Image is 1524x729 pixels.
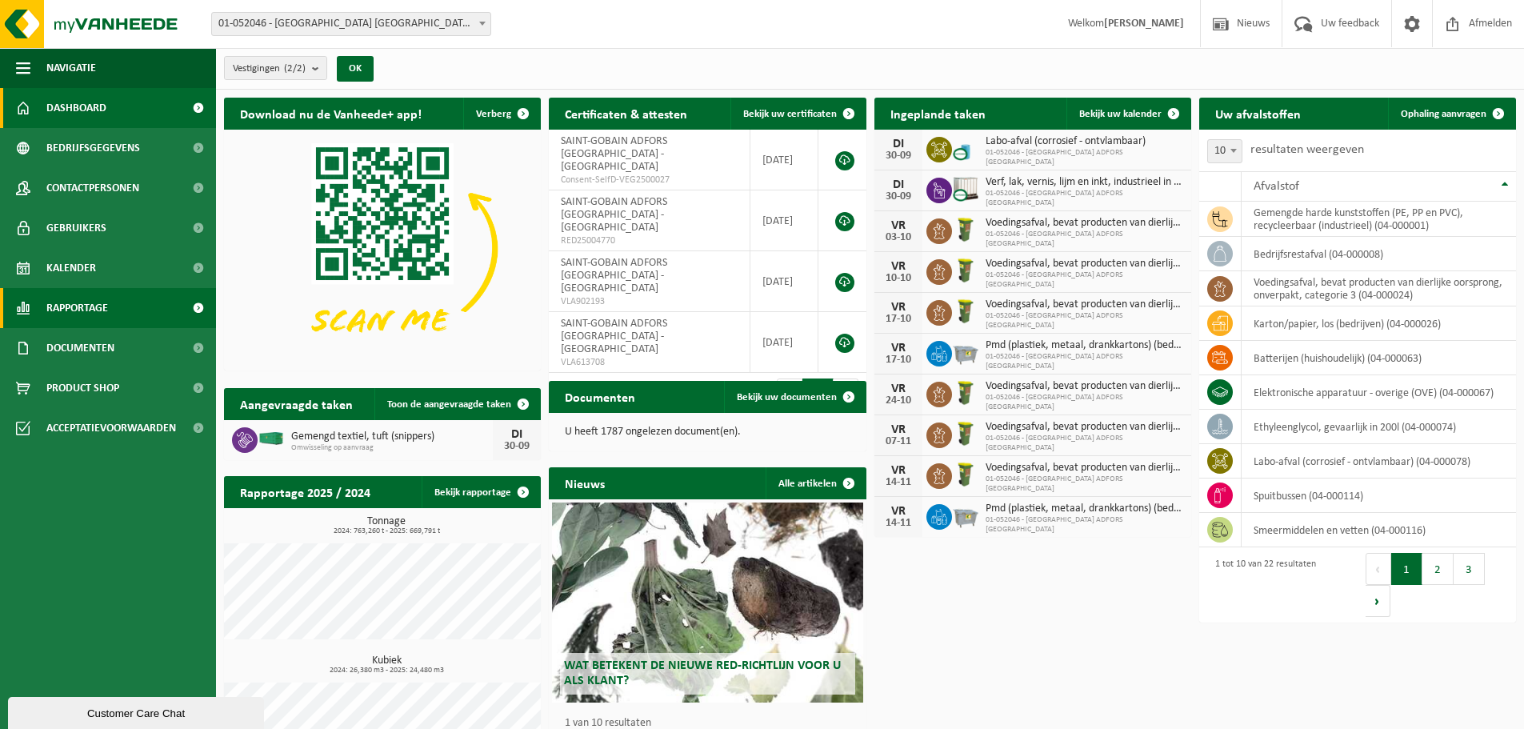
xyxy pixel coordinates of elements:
div: 03-10 [882,232,914,243]
td: voedingsafval, bevat producten van dierlijke oorsprong, onverpakt, categorie 3 (04-000024) [1242,271,1516,306]
div: 14-11 [882,477,914,488]
button: Previous [1366,553,1391,585]
span: Gebruikers [46,208,106,248]
span: SAINT-GOBAIN ADFORS [GEOGRAPHIC_DATA] - [GEOGRAPHIC_DATA] [561,257,667,294]
span: 01-052046 - [GEOGRAPHIC_DATA] ADFORS [GEOGRAPHIC_DATA] [986,352,1183,371]
span: 01-052046 - [GEOGRAPHIC_DATA] ADFORS [GEOGRAPHIC_DATA] [986,515,1183,535]
img: Download de VHEPlus App [224,130,541,367]
span: Product Shop [46,368,119,408]
span: Ophaling aanvragen [1401,109,1486,119]
img: WB-0060-HPE-GN-50 [952,257,979,284]
td: elektronische apparatuur - overige (OVE) (04-000067) [1242,375,1516,410]
span: Voedingsafval, bevat producten van dierlijke oorsprong, onverpakt, categorie 3 [986,421,1183,434]
h3: Tonnage [232,516,541,535]
span: 2024: 763,260 t - 2025: 669,791 t [232,527,541,535]
button: Vestigingen(2/2) [224,56,327,80]
div: VR [882,342,914,354]
span: RED25004770 [561,234,737,247]
span: 01-052046 - [GEOGRAPHIC_DATA] ADFORS [GEOGRAPHIC_DATA] [986,311,1183,330]
span: 10 [1208,140,1242,162]
div: 14-11 [882,518,914,529]
p: U heeft 1787 ongelezen document(en). [565,427,850,438]
span: Omwisseling op aanvraag [291,443,493,453]
span: 01-052046 - [GEOGRAPHIC_DATA] ADFORS [GEOGRAPHIC_DATA] [986,393,1183,412]
td: spuitbussen (04-000114) [1242,479,1516,513]
p: 1 van 10 resultaten [565,718,858,729]
div: 30-09 [501,441,533,452]
span: Bekijk uw certificaten [743,109,837,119]
span: Voedingsafval, bevat producten van dierlijke oorsprong, onverpakt, categorie 3 [986,298,1183,311]
h2: Download nu de Vanheede+ app! [224,98,438,129]
div: VR [882,301,914,314]
strong: [PERSON_NAME] [1104,18,1184,30]
span: Verf, lak, vernis, lijm en inkt, industrieel in ibc [986,176,1183,189]
button: 1 [1391,553,1422,585]
td: [DATE] [750,251,819,312]
button: 3 [1454,553,1485,585]
a: Bekijk uw certificaten [730,98,865,130]
a: Bekijk uw kalender [1066,98,1190,130]
div: 10-10 [882,273,914,284]
div: 30-09 [882,191,914,202]
h2: Uw afvalstoffen [1199,98,1317,129]
div: VR [882,423,914,436]
a: Bekijk uw documenten [724,381,865,413]
span: Voedingsafval, bevat producten van dierlijke oorsprong, onverpakt, categorie 3 [986,258,1183,270]
span: 01-052046 - [GEOGRAPHIC_DATA] ADFORS [GEOGRAPHIC_DATA] [986,189,1183,208]
img: WB-0060-HPE-GN-50 [952,379,979,407]
span: Afvalstof [1254,180,1299,193]
img: WB-0060-HPE-GN-50 [952,216,979,243]
img: LP-OT-00060-CU [952,134,979,162]
img: WB-2500-GAL-GY-01 [952,502,979,529]
span: SAINT-GOBAIN ADFORS [GEOGRAPHIC_DATA] - [GEOGRAPHIC_DATA] [561,196,667,234]
iframe: chat widget [8,694,267,729]
span: Kalender [46,248,96,288]
span: Acceptatievoorwaarden [46,408,176,448]
td: gemengde harde kunststoffen (PE, PP en PVC), recycleerbaar (industrieel) (04-000001) [1242,202,1516,237]
button: OK [337,56,374,82]
div: 17-10 [882,354,914,366]
h2: Nieuws [549,467,621,499]
span: Bekijk uw kalender [1079,109,1162,119]
span: 2024: 26,380 m3 - 2025: 24,480 m3 [232,667,541,675]
span: 01-052046 - [GEOGRAPHIC_DATA] ADFORS [GEOGRAPHIC_DATA] [986,270,1183,290]
div: VR [882,505,914,518]
span: Contactpersonen [46,168,139,208]
td: bedrijfsrestafval (04-000008) [1242,237,1516,271]
td: [DATE] [750,312,819,373]
div: DI [882,138,914,150]
span: Consent-SelfD-VEG2500027 [561,174,737,186]
span: 01-052046 - [GEOGRAPHIC_DATA] ADFORS [GEOGRAPHIC_DATA] [986,475,1183,494]
span: 10 [1207,139,1242,163]
span: Toon de aangevraagde taken [387,399,511,410]
div: DI [501,428,533,441]
button: 2 [1422,553,1454,585]
span: SAINT-GOBAIN ADFORS [GEOGRAPHIC_DATA] - [GEOGRAPHIC_DATA] [561,135,667,173]
img: WB-0060-HPE-GN-50 [952,298,979,325]
span: Pmd (plastiek, metaal, drankkartons) (bedrijven) [986,339,1183,352]
td: [DATE] [750,190,819,251]
td: labo-afval (corrosief - ontvlambaar) (04-000078) [1242,444,1516,479]
button: Next [1366,585,1390,617]
label: resultaten weergeven [1250,143,1364,156]
div: VR [882,219,914,232]
td: smeermiddelen en vetten (04-000116) [1242,513,1516,547]
h2: Rapportage 2025 / 2024 [224,476,386,507]
span: Voedingsafval, bevat producten van dierlijke oorsprong, onverpakt, categorie 3 [986,380,1183,393]
span: Bekijk uw documenten [737,392,837,403]
span: 01-052046 - SAINT-GOBAIN ADFORS BELGIUM - BUGGENHOUT [212,13,490,35]
td: karton/papier, los (bedrijven) (04-000026) [1242,306,1516,341]
a: Alle artikelen [766,467,865,499]
span: Gemengd textiel, tuft (snippers) [291,431,493,443]
span: 01-052046 - SAINT-GOBAIN ADFORS BELGIUM - BUGGENHOUT [211,12,491,36]
div: VR [882,464,914,477]
span: 01-052046 - [GEOGRAPHIC_DATA] ADFORS [GEOGRAPHIC_DATA] [986,434,1183,453]
span: Voedingsafval, bevat producten van dierlijke oorsprong, onverpakt, categorie 3 [986,462,1183,475]
div: 24-10 [882,395,914,407]
img: WB-2500-GAL-GY-01 [952,338,979,366]
div: 17-10 [882,314,914,325]
h2: Documenten [549,381,651,412]
span: Wat betekent de nieuwe RED-richtlijn voor u als klant? [564,659,841,687]
div: VR [882,260,914,273]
